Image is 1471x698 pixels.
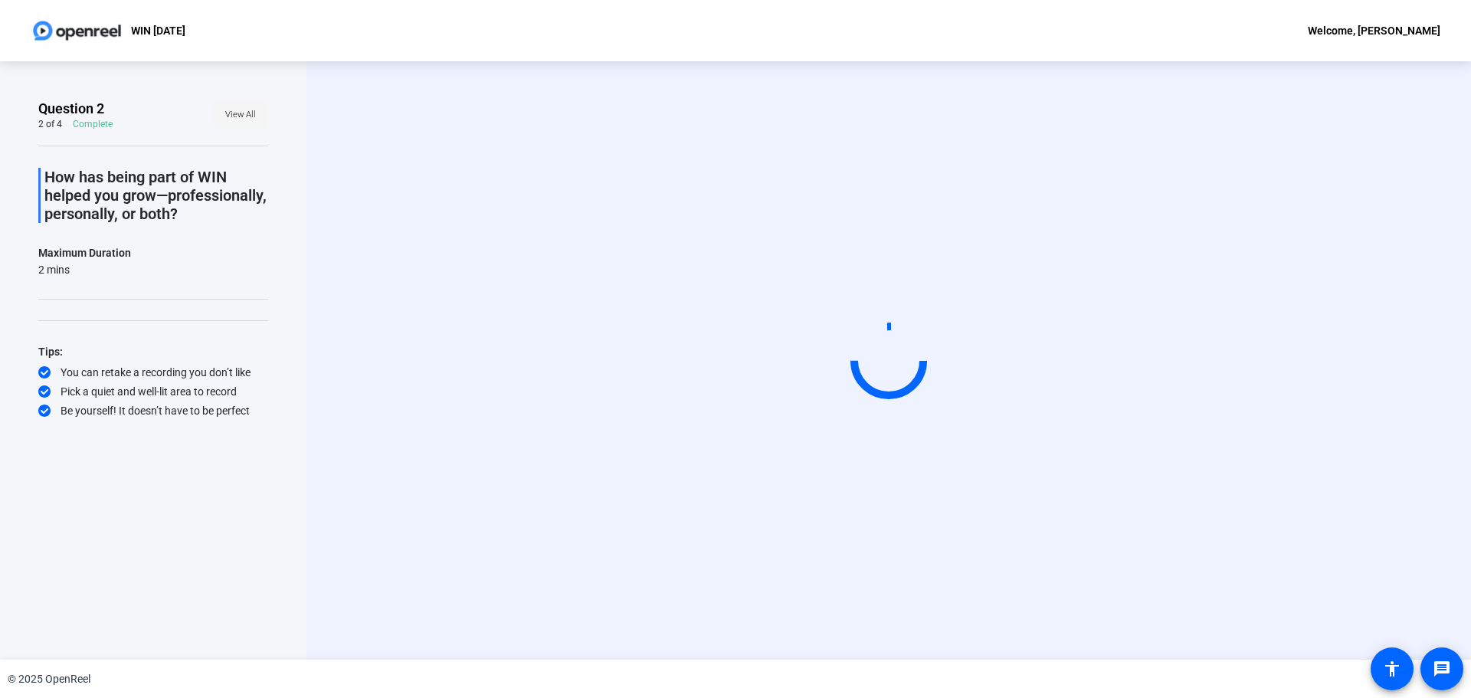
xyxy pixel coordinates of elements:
[38,342,268,361] div: Tips:
[31,15,123,46] img: OpenReel logo
[38,118,62,130] div: 2 of 4
[38,100,104,118] span: Question 2
[38,262,131,277] div: 2 mins
[38,365,268,380] div: You can retake a recording you don’t like
[38,384,268,399] div: Pick a quiet and well-lit area to record
[1383,660,1401,678] mat-icon: accessibility
[131,21,185,40] p: WIN [DATE]
[8,671,90,687] div: © 2025 OpenReel
[38,244,131,262] div: Maximum Duration
[73,118,113,130] div: Complete
[44,168,268,223] p: How has being part of WIN helped you grow—professionally, personally, or both?
[1433,660,1451,678] mat-icon: message
[213,101,268,129] button: View All
[38,403,268,418] div: Be yourself! It doesn’t have to be perfect
[1308,21,1440,40] div: Welcome, [PERSON_NAME]
[225,103,256,126] span: View All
